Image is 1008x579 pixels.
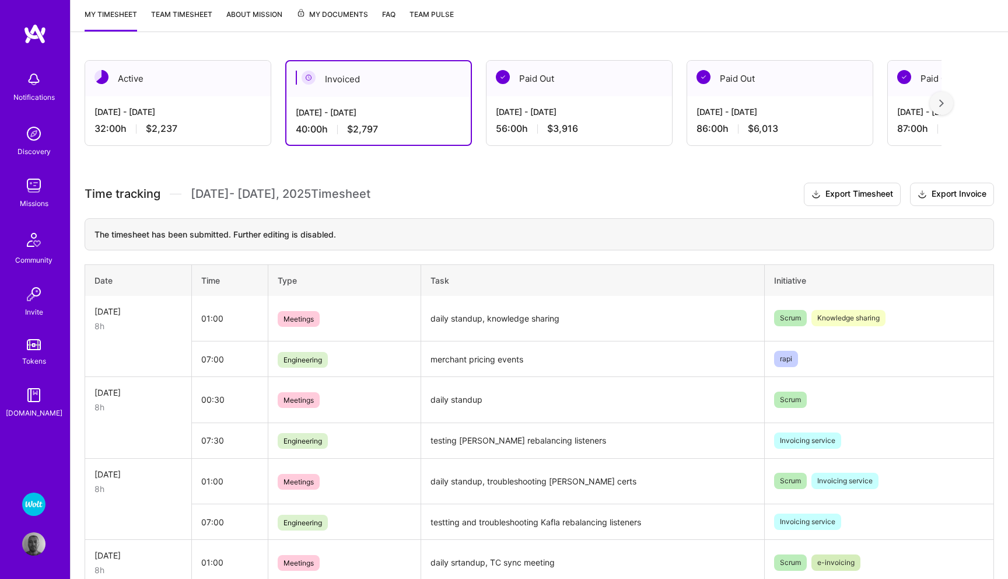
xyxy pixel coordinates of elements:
th: Task [421,264,765,296]
img: Invite [22,282,45,306]
td: 07:00 [192,341,268,377]
div: [DATE] [94,468,182,480]
img: guide book [22,383,45,407]
td: daily standup, troubleshooting [PERSON_NAME] certs [421,458,765,504]
a: User Avatar [19,532,48,556]
span: Meetings [278,474,320,490]
div: 40:00 h [296,123,461,135]
div: Invoiced [286,61,471,97]
i: icon Download [811,189,821,201]
span: Meetings [278,311,320,327]
button: Export Invoice [910,183,994,206]
div: 8h [94,320,182,332]
div: Discovery [17,145,51,158]
img: Community [20,226,48,254]
div: 8h [94,401,182,413]
span: Time tracking [85,187,160,201]
td: testing [PERSON_NAME] rebalancing listeners [421,423,765,458]
img: teamwork [22,174,45,197]
span: Invoicing service [774,432,841,449]
div: [DATE] - [DATE] [296,106,461,118]
span: My Documents [296,8,368,21]
div: [DATE] - [DATE] [496,106,663,118]
a: Team timesheet [151,8,212,32]
a: Wolt - Fintech: Payments Expansion Team [19,493,48,516]
td: 01:00 [192,458,268,504]
div: Active [85,61,271,96]
th: Initiative [765,264,994,296]
div: Notifications [13,91,55,103]
div: The timesheet has been submitted. Further editing is disabled. [85,218,994,250]
div: Missions [20,197,48,210]
div: [DATE] [94,386,182,399]
div: [DATE] [94,549,182,561]
th: Type [268,264,421,296]
a: FAQ [382,8,395,32]
div: 8h [94,564,182,576]
a: My Documents [296,8,368,32]
span: [DATE] - [DATE] , 2025 Timesheet [191,187,370,201]
th: Time [192,264,268,296]
span: Scrum [774,392,807,408]
span: Scrum [774,310,807,326]
div: Invite [25,306,43,318]
td: merchant pricing events [421,341,765,377]
img: Paid Out [897,70,911,84]
div: Tokens [22,355,46,367]
img: logo [23,23,47,44]
td: 00:30 [192,377,268,423]
img: Wolt - Fintech: Payments Expansion Team [22,493,45,516]
a: My timesheet [85,8,137,32]
i: icon Download [918,189,927,201]
span: $2,797 [347,123,378,135]
img: Paid Out [696,70,710,84]
td: daily standup, knowledge sharing [421,296,765,341]
td: 01:00 [192,296,268,341]
span: Engineering [278,433,328,449]
td: testting and troubleshooting Kafla rebalancing listeners [421,504,765,540]
span: rapi [774,351,798,367]
a: About Mission [226,8,282,32]
div: Paid Out [487,61,672,96]
img: User Avatar [22,532,45,556]
a: Team Pulse [409,8,454,32]
div: 86:00 h [696,123,863,135]
div: [DATE] - [DATE] [696,106,863,118]
span: e-invoicing [811,554,860,571]
img: Paid Out [496,70,510,84]
div: Community [15,254,52,266]
th: Date [85,264,192,296]
img: Active [94,70,108,84]
div: 8h [94,483,182,495]
div: 32:00 h [94,123,261,135]
span: Scrum [774,554,807,571]
td: 07:30 [192,423,268,458]
div: [DOMAIN_NAME] [6,407,62,419]
img: Invoiced [302,71,316,85]
span: Invoicing service [811,473,878,489]
span: $6,013 [748,123,778,135]
span: Scrum [774,473,807,489]
td: 07:00 [192,504,268,540]
div: [DATE] - [DATE] [94,106,261,118]
span: $2,237 [146,123,177,135]
div: Paid Out [687,61,873,96]
span: Meetings [278,555,320,571]
span: Team Pulse [409,10,454,19]
span: Invoicing service [774,514,841,530]
span: Engineering [278,515,328,531]
span: Knowledge sharing [811,310,885,326]
img: bell [22,68,45,91]
button: Export Timesheet [804,183,901,206]
div: 56:00 h [496,123,663,135]
span: Engineering [278,352,328,368]
span: $3,916 [547,123,578,135]
img: discovery [22,122,45,145]
div: [DATE] [94,305,182,318]
td: daily standup [421,377,765,423]
img: tokens [27,339,41,350]
span: Meetings [278,392,320,408]
img: right [939,99,944,107]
